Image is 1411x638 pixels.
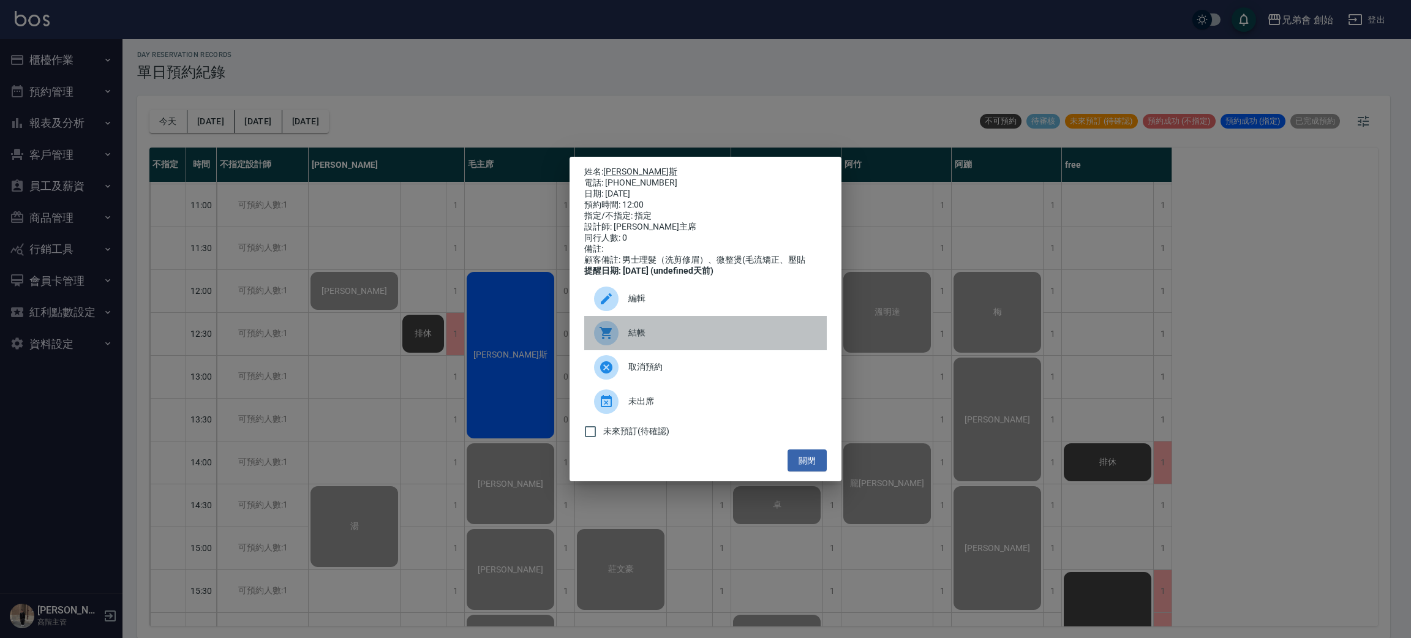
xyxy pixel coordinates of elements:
span: 取消預約 [628,361,817,373]
a: 結帳 [584,316,827,350]
div: 同行人數: 0 [584,233,827,244]
p: 姓名: [584,167,827,178]
div: 設計師: [PERSON_NAME]主席 [584,222,827,233]
div: 取消預約 [584,350,827,385]
span: 未出席 [628,395,817,408]
button: 關閉 [788,449,827,472]
div: 預約時間: 12:00 [584,200,827,211]
div: 編輯 [584,282,827,316]
div: 提醒日期: [DATE] (undefined天前) [584,266,827,277]
span: 編輯 [628,292,817,305]
div: 未出席 [584,385,827,419]
div: 日期: [DATE] [584,189,827,200]
div: 備註: [584,244,827,255]
div: 指定/不指定: 指定 [584,211,827,222]
div: 電話: [PHONE_NUMBER] [584,178,827,189]
span: 結帳 [628,326,817,339]
div: 顧客備註: 男士理髮（洗剪修眉）、微整燙(毛流矯正、壓貼 [584,255,827,266]
a: [PERSON_NAME]斯 [603,167,677,176]
span: 未來預訂(待確認) [603,425,669,438]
